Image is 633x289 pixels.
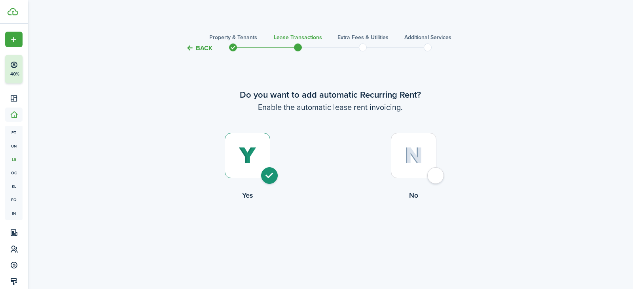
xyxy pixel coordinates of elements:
h3: Extra fees & Utilities [337,33,389,42]
control-radio-card-title: No [330,190,497,200]
button: Back [186,44,212,52]
button: 40% [5,55,71,83]
a: un [5,139,23,153]
img: TenantCloud [8,8,18,15]
img: Yes (selected) [239,147,256,164]
img: No [404,147,423,164]
a: pt [5,126,23,139]
a: eq [5,193,23,206]
control-radio-card-title: Yes [164,190,330,200]
h3: Additional Services [404,33,451,42]
a: in [5,206,23,220]
a: ls [5,153,23,166]
a: kl [5,179,23,193]
button: Open menu [5,32,23,47]
wizard-step-header-description: Enable the automatic lease rent invoicing. [164,101,497,113]
h3: Property & Tenants [209,33,257,42]
p: 40% [10,71,20,77]
h3: Lease Transactions [274,33,322,42]
a: oc [5,166,23,179]
wizard-step-header-title: Do you want to add automatic Recurring Rent? [164,88,497,101]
